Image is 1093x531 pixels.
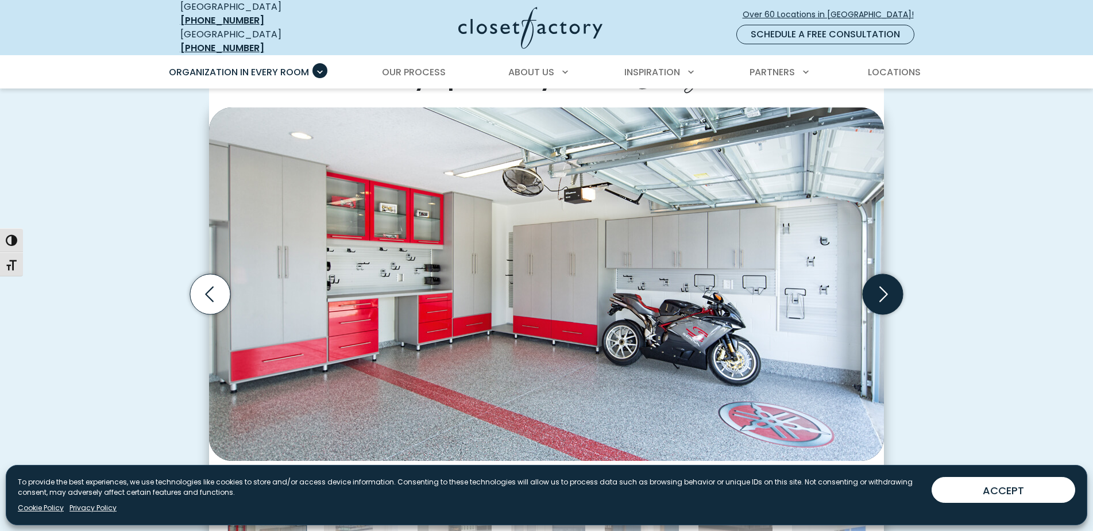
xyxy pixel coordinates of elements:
a: Cookie Policy [18,503,64,513]
button: Previous slide [186,270,235,319]
a: [PHONE_NUMBER] [180,41,264,55]
span: Locations [868,66,921,79]
a: Privacy Policy [69,503,117,513]
span: Our Process [382,66,446,79]
span: Over 60 Locations in [GEOGRAPHIC_DATA]! [743,9,923,21]
span: Inspiration [624,66,680,79]
img: Closet Factory Logo [458,7,602,49]
a: Schedule a Free Consultation [736,25,914,44]
button: Next slide [858,270,907,319]
a: Over 60 Locations in [GEOGRAPHIC_DATA]! [742,5,924,25]
img: Garage with gray cabinets and glossy red drawers, slatwall organizer system, heavy-duty hooks, an... [209,107,884,461]
nav: Primary Menu [161,56,933,88]
figcaption: Two-tone garage with slat wall panels, deep drawers, upper cabinets, and metallic handles. [209,461,884,482]
span: Organization in Every Room [169,66,309,79]
button: ACCEPT [932,477,1075,503]
span: Partners [750,66,795,79]
a: [PHONE_NUMBER] [180,14,264,27]
p: To provide the best experiences, we use technologies like cookies to store and/or access device i... [18,477,922,498]
div: [GEOGRAPHIC_DATA] [180,28,347,55]
span: About Us [508,66,554,79]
